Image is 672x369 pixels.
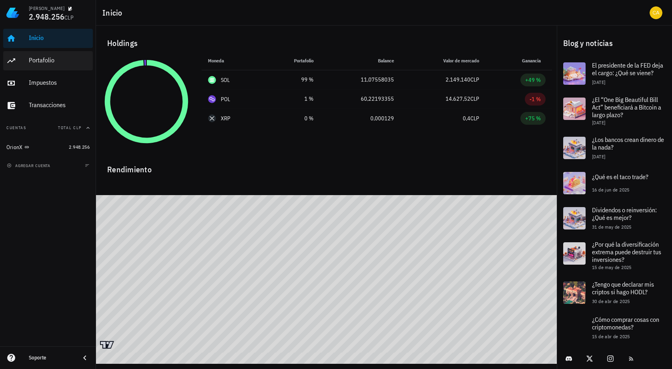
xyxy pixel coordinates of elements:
div: +49 % [525,76,541,84]
span: ¿El “One Big Beautiful Bill Act” beneficiará a Bitcoin a largo plazo? [592,96,661,119]
span: ¿Cómo comprar cosas con criptomonedas? [592,315,659,331]
span: CLP [470,95,479,102]
a: Impuestos [3,74,93,93]
span: CLP [470,76,479,83]
span: CLP [470,115,479,122]
div: POL [221,95,230,103]
span: Ganancia [522,58,546,64]
span: 15 de may de 2025 [592,264,632,270]
span: agregar cuenta [8,163,50,168]
div: [PERSON_NAME] [29,5,64,12]
a: ¿Tengo que declarar mis criptos si hago HODL? 30 de abr de 2025 [557,275,672,310]
th: Moneda [202,51,264,70]
span: Total CLP [58,125,82,130]
span: 2.149.140 [446,76,470,83]
span: ¿Qué es el taco trade? [592,173,648,181]
span: 30 de abr de 2025 [592,298,630,304]
div: Transacciones [29,101,90,109]
span: Dividendos o reinversión: ¿Qué es mejor? [592,206,657,221]
div: Inicio [29,34,90,42]
th: Valor de mercado [400,51,486,70]
a: ¿Por qué la diversificación extrema puede destruir tus inversiones? 15 de may de 2025 [557,236,672,275]
span: 0,4 [463,115,470,122]
a: ¿Qué es el taco trade? 16 de jun de 2025 [557,166,672,201]
a: ¿Los bancos crean dinero de la nada? [DATE] [557,130,672,166]
div: 0,000129 [326,114,394,123]
div: POL-icon [208,95,216,103]
div: 11,07558035 [326,76,394,84]
span: [DATE] [592,120,605,126]
div: -1 % [530,95,541,103]
div: Soporte [29,355,74,361]
th: Balance [320,51,400,70]
h1: Inicio [102,6,126,19]
span: 2.948.256 [29,11,64,22]
a: Transacciones [3,96,93,115]
img: LedgiFi [6,6,19,19]
button: CuentasTotal CLP [3,118,93,138]
span: ¿Tengo que declarar mis criptos si hago HODL? [592,280,654,296]
div: Blog y noticias [557,30,672,56]
div: OrionX [6,144,23,151]
div: +75 % [525,114,541,122]
span: [DATE] [592,154,605,160]
div: Rendimiento [101,157,552,176]
span: 14.627,52 [446,95,470,102]
div: XRP [221,114,231,122]
div: XRP-icon [208,114,216,122]
a: Portafolio [3,51,93,70]
div: 0 % [270,114,314,123]
div: 99 % [270,76,314,84]
span: 16 de jun de 2025 [592,187,630,193]
span: ¿Por qué la diversificación extrema puede destruir tus inversiones? [592,240,661,263]
div: SOL [221,76,230,84]
a: Dividendos o reinversión: ¿Qué es mejor? 31 de may de 2025 [557,201,672,236]
div: Portafolio [29,56,90,64]
button: agregar cuenta [5,162,54,170]
span: CLP [64,14,74,21]
a: OrionX 2.948.256 [3,138,93,157]
div: SOL-icon [208,76,216,84]
div: 1 % [270,95,314,103]
span: 15 de abr de 2025 [592,333,630,339]
a: El presidente de la FED deja el cargo: ¿Qué se viene? [DATE] [557,56,672,91]
a: ¿El “One Big Beautiful Bill Act” beneficiará a Bitcoin a largo plazo? [DATE] [557,91,672,130]
span: 31 de may de 2025 [592,224,632,230]
div: Holdings [101,30,552,56]
a: Charting by TradingView [100,341,114,349]
span: 2.948.256 [69,144,90,150]
div: Impuestos [29,79,90,86]
span: [DATE] [592,79,605,85]
div: avatar [650,6,662,19]
a: Inicio [3,29,93,48]
span: El presidente de la FED deja el cargo: ¿Qué se viene? [592,61,663,77]
a: ¿Cómo comprar cosas con criptomonedas? 15 de abr de 2025 [557,310,672,345]
th: Portafolio [264,51,320,70]
div: 60,22193355 [326,95,394,103]
span: ¿Los bancos crean dinero de la nada? [592,136,664,151]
